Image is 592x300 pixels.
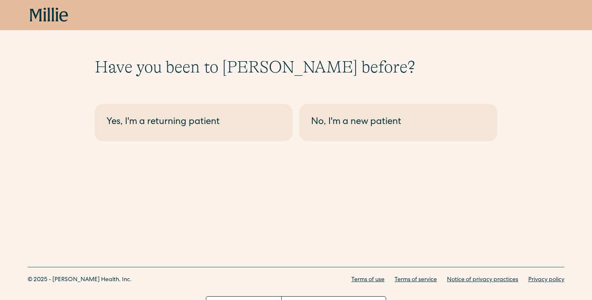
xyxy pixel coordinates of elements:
[106,116,281,129] div: Yes, I'm a returning patient
[95,57,497,77] h1: Have you been to [PERSON_NAME] before?
[311,116,486,129] div: No, I'm a new patient
[95,104,293,141] a: Yes, I'm a returning patient
[351,276,384,284] a: Terms of use
[299,104,497,141] a: No, I'm a new patient
[528,276,564,284] a: Privacy policy
[447,276,518,284] a: Notice of privacy practices
[395,276,437,284] a: Terms of service
[28,276,132,284] div: © 2025 - [PERSON_NAME] Health, Inc.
